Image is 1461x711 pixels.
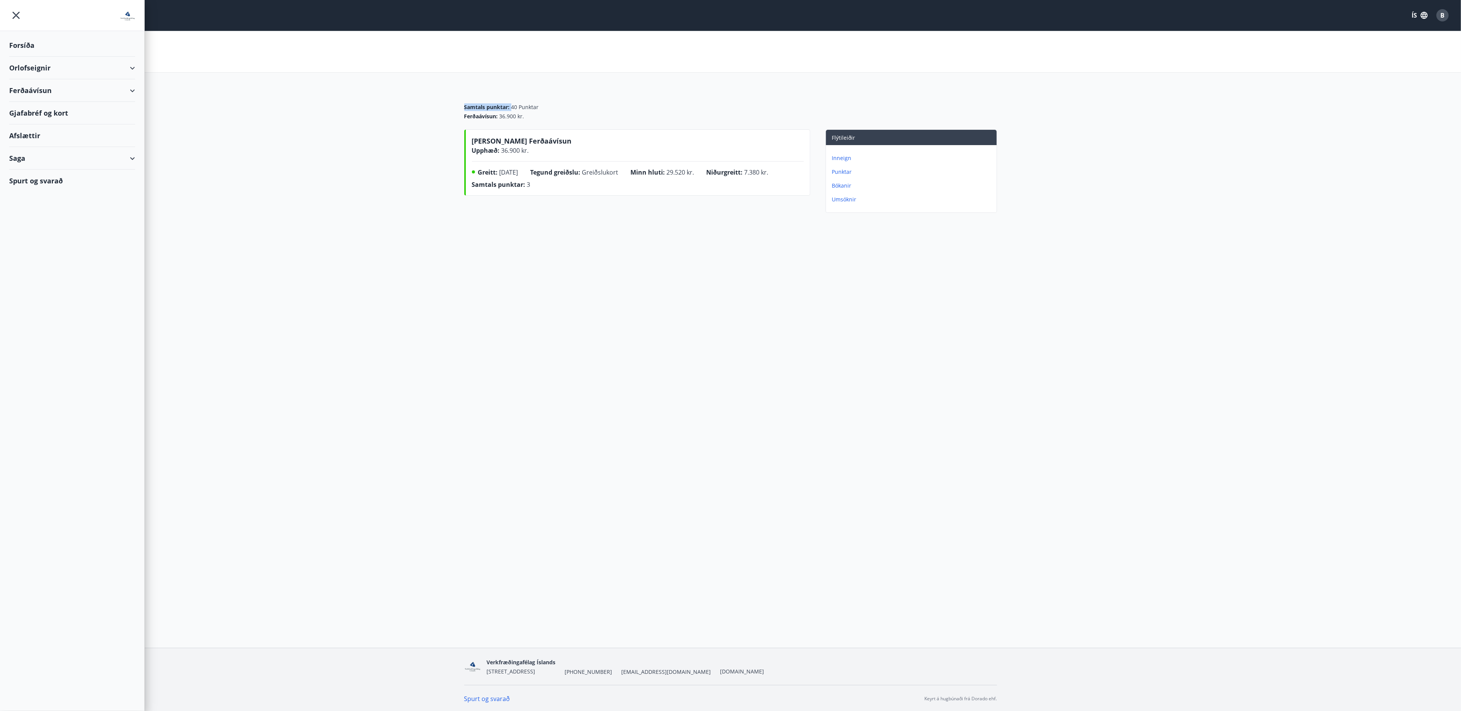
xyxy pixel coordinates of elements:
span: B [1441,11,1445,20]
span: Greiðslukort [582,168,619,177]
p: Inneign [832,154,994,162]
span: Flýtileiðir [832,134,855,141]
img: union_logo [120,8,135,24]
span: Samtals punktar : [472,180,526,189]
a: [DOMAIN_NAME] [720,668,764,675]
span: [EMAIL_ADDRESS][DOMAIN_NAME] [622,668,711,676]
div: Ferðaávísun [9,79,135,102]
span: [PHONE_NUMBER] [565,668,612,676]
span: Verkfræðingafélag Íslands [487,659,556,666]
span: 7.380 kr. [744,168,769,177]
span: Upphæð : [472,146,500,155]
span: Greitt : [478,168,498,177]
p: Punktar [832,168,994,176]
p: Umsóknir [832,196,994,203]
button: menu [9,8,23,22]
span: 36.900 kr. [500,146,529,155]
span: 29.520 kr. [667,168,694,177]
span: [DATE] [500,168,518,177]
span: [STREET_ADDRESS] [487,668,535,675]
span: [PERSON_NAME] Ferðaávísun [472,136,572,149]
p: Keyrt á hugbúnaði frá Dorado ehf. [925,695,997,702]
span: Niðurgreitt : [707,168,743,177]
span: Tegund greiðslu : [531,168,581,177]
button: ÍS [1407,8,1432,22]
span: 3 [527,180,531,189]
span: 40 Punktar [511,103,539,111]
div: Spurt og svarað [9,170,135,192]
div: Forsíða [9,34,135,57]
img: zH7ieRZ5MdB4c0oPz1vcDZy7gcR7QQ5KLJqXv9KS.png [464,659,481,675]
span: Samtals punktar : [464,103,510,111]
a: Spurt og svarað [464,695,510,703]
p: Bókanir [832,182,994,190]
div: Gjafabréf og kort [9,102,135,124]
button: B [1433,6,1452,25]
span: Minn hluti : [631,168,665,177]
div: Orlofseignir [9,57,135,79]
div: Afslættir [9,124,135,147]
span: 36.900 kr. [500,113,524,120]
div: Saga [9,147,135,170]
span: Ferðaávísun : [464,113,498,120]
